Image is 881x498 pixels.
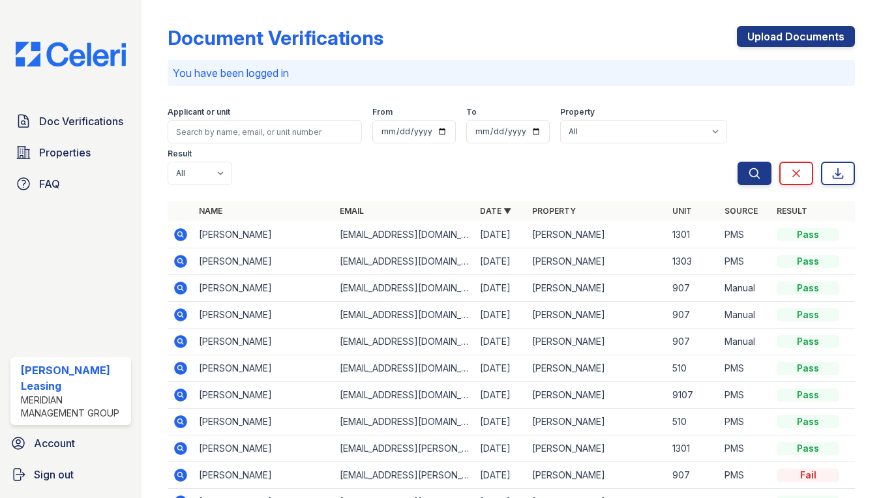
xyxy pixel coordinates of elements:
[724,206,758,216] a: Source
[194,435,334,462] td: [PERSON_NAME]
[194,222,334,248] td: [PERSON_NAME]
[667,355,719,382] td: 510
[480,206,511,216] a: Date ▼
[372,107,393,117] label: From
[560,107,595,117] label: Property
[194,382,334,409] td: [PERSON_NAME]
[527,435,667,462] td: [PERSON_NAME]
[777,388,839,402] div: Pass
[168,120,362,143] input: Search by name, email, or unit number
[777,335,839,348] div: Pass
[527,222,667,248] td: [PERSON_NAME]
[475,435,527,462] td: [DATE]
[39,145,91,160] span: Properties
[667,248,719,275] td: 1303
[719,462,771,489] td: PMS
[667,382,719,409] td: 9107
[532,206,576,216] a: Property
[527,302,667,329] td: [PERSON_NAME]
[194,462,334,489] td: [PERSON_NAME]
[527,329,667,355] td: [PERSON_NAME]
[34,435,75,451] span: Account
[39,176,60,192] span: FAQ
[335,435,475,462] td: [EMAIL_ADDRESS][PERSON_NAME][DOMAIN_NAME]
[777,255,839,268] div: Pass
[777,415,839,428] div: Pass
[672,206,692,216] a: Unit
[777,442,839,455] div: Pass
[335,329,475,355] td: [EMAIL_ADDRESS][DOMAIN_NAME]
[194,409,334,435] td: [PERSON_NAME]
[168,26,383,50] div: Document Verifications
[527,382,667,409] td: [PERSON_NAME]
[475,355,527,382] td: [DATE]
[667,435,719,462] td: 1301
[719,275,771,302] td: Manual
[719,248,771,275] td: PMS
[667,302,719,329] td: 907
[667,222,719,248] td: 1301
[777,282,839,295] div: Pass
[5,42,136,66] img: CE_Logo_Blue-a8612792a0a2168367f1c8372b55b34899dd931a85d93a1a3d3e32e68fde9ad4.png
[719,382,771,409] td: PMS
[199,206,222,216] a: Name
[475,409,527,435] td: [DATE]
[10,139,131,166] a: Properties
[168,107,230,117] label: Applicant or unit
[335,275,475,302] td: [EMAIL_ADDRESS][DOMAIN_NAME]
[475,382,527,409] td: [DATE]
[335,248,475,275] td: [EMAIL_ADDRESS][DOMAIN_NAME]
[5,461,136,488] a: Sign out
[667,409,719,435] td: 510
[340,206,364,216] a: Email
[737,26,855,47] a: Upload Documents
[335,462,475,489] td: [EMAIL_ADDRESS][PERSON_NAME][DOMAIN_NAME]
[527,462,667,489] td: [PERSON_NAME]
[194,248,334,275] td: [PERSON_NAME]
[39,113,123,129] span: Doc Verifications
[475,222,527,248] td: [DATE]
[719,355,771,382] td: PMS
[194,329,334,355] td: [PERSON_NAME]
[719,302,771,329] td: Manual
[194,275,334,302] td: [PERSON_NAME]
[335,222,475,248] td: [EMAIL_ADDRESS][DOMAIN_NAME]
[719,435,771,462] td: PMS
[10,171,131,197] a: FAQ
[777,206,807,216] a: Result
[173,65,850,81] p: You have been logged in
[21,362,126,394] div: [PERSON_NAME] Leasing
[777,362,839,375] div: Pass
[335,355,475,382] td: [EMAIL_ADDRESS][DOMAIN_NAME]
[34,467,74,482] span: Sign out
[21,394,126,420] div: Meridian Management Group
[527,248,667,275] td: [PERSON_NAME]
[777,228,839,241] div: Pass
[335,409,475,435] td: [EMAIL_ADDRESS][DOMAIN_NAME]
[719,222,771,248] td: PMS
[527,409,667,435] td: [PERSON_NAME]
[719,329,771,355] td: Manual
[5,430,136,456] a: Account
[777,469,839,482] div: Fail
[475,302,527,329] td: [DATE]
[10,108,131,134] a: Doc Verifications
[527,355,667,382] td: [PERSON_NAME]
[335,302,475,329] td: [EMAIL_ADDRESS][DOMAIN_NAME]
[527,275,667,302] td: [PERSON_NAME]
[777,308,839,321] div: Pass
[475,462,527,489] td: [DATE]
[475,329,527,355] td: [DATE]
[719,409,771,435] td: PMS
[475,275,527,302] td: [DATE]
[194,302,334,329] td: [PERSON_NAME]
[475,248,527,275] td: [DATE]
[667,329,719,355] td: 907
[194,355,334,382] td: [PERSON_NAME]
[667,275,719,302] td: 907
[335,382,475,409] td: [EMAIL_ADDRESS][DOMAIN_NAME]
[466,107,477,117] label: To
[168,149,192,159] label: Result
[667,462,719,489] td: 907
